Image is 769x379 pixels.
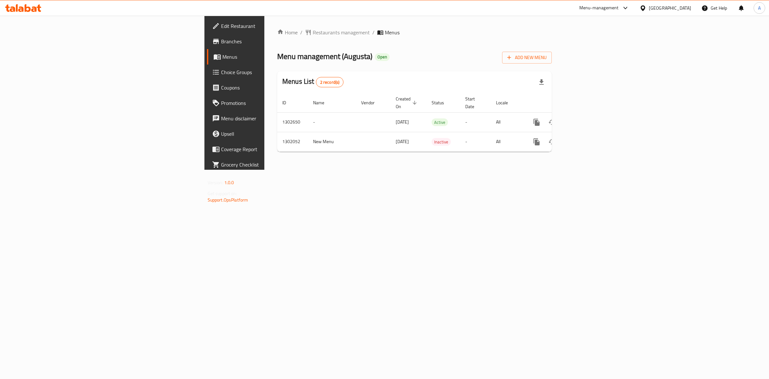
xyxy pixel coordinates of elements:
[529,134,544,150] button: more
[207,49,333,65] a: Menus
[221,145,328,153] span: Coverage Report
[385,29,400,36] span: Menus
[282,99,294,107] span: ID
[544,134,560,150] button: Change Status
[534,74,549,90] div: Export file
[465,95,483,110] span: Start Date
[544,115,560,130] button: Change Status
[282,77,343,87] h2: Menus List
[208,189,237,198] span: Get support on:
[313,29,370,36] span: Restaurants management
[579,4,619,12] div: Menu-management
[221,22,328,30] span: Edit Restaurant
[496,99,516,107] span: Locale
[222,53,328,61] span: Menus
[207,126,333,142] a: Upsell
[432,119,448,126] span: Active
[396,137,409,146] span: [DATE]
[372,29,375,36] li: /
[529,115,544,130] button: more
[207,157,333,172] a: Grocery Checklist
[221,161,328,168] span: Grocery Checklist
[207,111,333,126] a: Menu disclaimer
[460,132,491,151] td: -
[208,178,223,187] span: Version:
[277,93,596,152] table: enhanced table
[316,79,343,85] span: 2 record(s)
[491,112,524,132] td: All
[432,99,452,107] span: Status
[396,118,409,126] span: [DATE]
[361,99,383,107] span: Vendor
[649,4,691,12] div: [GEOGRAPHIC_DATA]
[316,77,344,87] div: Total records count
[460,112,491,132] td: -
[207,34,333,49] a: Branches
[221,99,328,107] span: Promotions
[396,95,419,110] span: Created On
[432,118,448,126] div: Active
[524,93,596,113] th: Actions
[375,53,390,61] div: Open
[502,52,552,64] button: Add New Menu
[221,38,328,45] span: Branches
[207,65,333,80] a: Choice Groups
[305,29,370,36] a: Restaurants management
[221,130,328,138] span: Upsell
[758,4,761,12] span: A
[313,99,333,107] span: Name
[207,142,333,157] a: Coverage Report
[224,178,234,187] span: 1.0.0
[277,29,552,36] nav: breadcrumb
[207,18,333,34] a: Edit Restaurant
[432,138,451,146] span: Inactive
[221,68,328,76] span: Choice Groups
[208,196,248,204] a: Support.OpsPlatform
[221,84,328,91] span: Coupons
[491,132,524,151] td: All
[207,80,333,95] a: Coupons
[221,115,328,122] span: Menu disclaimer
[507,54,547,62] span: Add New Menu
[207,95,333,111] a: Promotions
[375,54,390,60] span: Open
